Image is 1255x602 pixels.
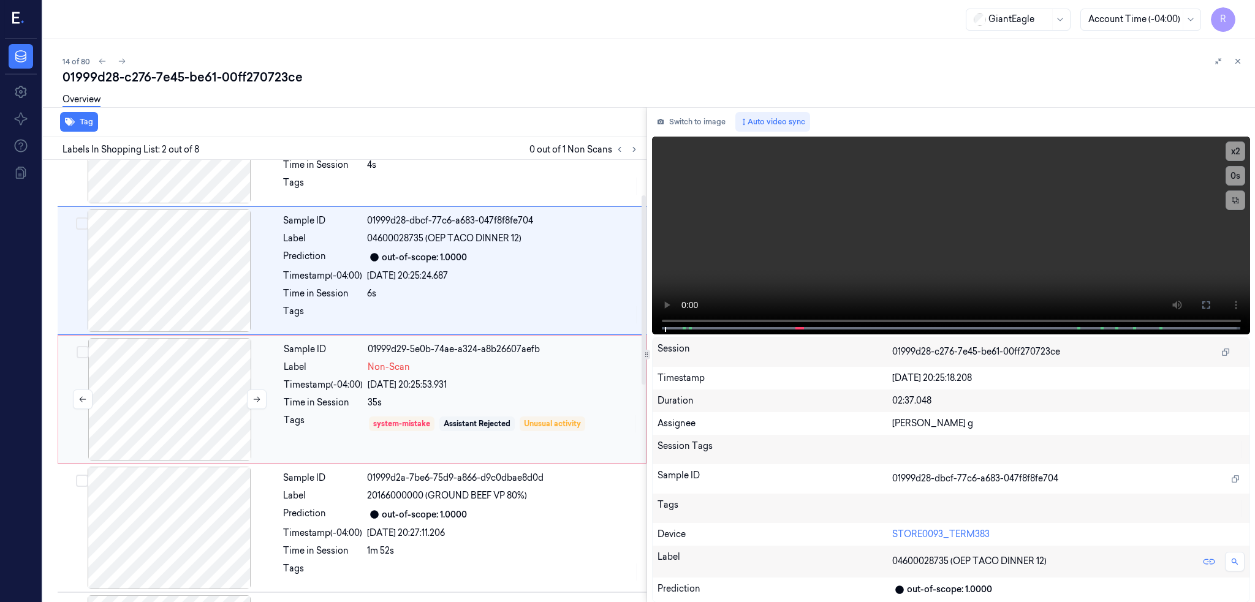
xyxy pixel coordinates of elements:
div: Time in Session [283,287,362,300]
div: Tags [283,305,362,325]
div: Duration [658,394,892,407]
span: 14 of 80 [63,56,90,67]
div: 6s [367,287,639,300]
div: 01999d28-c276-7e45-be61-00ff270723ce [63,69,1245,86]
button: x2 [1226,141,1245,161]
span: Non-Scan [368,361,410,374]
div: [DATE] 20:25:18.208 [892,372,1245,385]
div: 01999d28-dbcf-77c6-a683-047f8f8fe704 [367,214,639,227]
div: Time in Session [284,396,363,409]
div: Sample ID [283,214,362,227]
div: Prediction [658,582,892,597]
span: 01999d28-c276-7e45-be61-00ff270723ce [892,345,1060,358]
span: 04600028735 (OEP TACO DINNER 12) [367,232,521,245]
div: Prediction [283,250,362,265]
div: Assignee [658,417,892,430]
button: Select row [76,475,88,487]
span: Labels In Shopping List: 2 out of 8 [63,143,199,156]
div: 01999d29-5e0b-74ae-a324-a8b26607aefb [368,343,639,356]
div: Label [658,551,892,573]
div: out-of-scope: 1.0000 [382,508,467,521]
button: Select row [76,217,88,230]
div: Tags [283,562,362,582]
button: Select row [77,346,89,358]
button: 0s [1226,166,1245,186]
a: Overview [63,93,100,107]
div: Prediction [283,507,362,522]
div: Timestamp (-04:00) [283,527,362,540]
div: Label [283,489,362,502]
div: [DATE] 20:25:53.931 [368,378,639,391]
div: out-of-scope: 1.0000 [907,583,992,596]
div: Time in Session [283,544,362,557]
div: 1m 52s [367,544,639,557]
div: Tags [284,414,363,434]
div: [PERSON_NAME] g [892,417,1245,430]
div: Session [658,342,892,362]
div: Tags [658,499,892,518]
div: 02:37.048 [892,394,1245,407]
div: Label [284,361,363,374]
div: 35s [368,396,639,409]
div: Tags [283,176,362,196]
div: [DATE] 20:25:24.687 [367,269,639,282]
button: R [1211,7,1235,32]
button: Switch to image [652,112,730,132]
div: Assistant Rejected [444,418,510,429]
div: STORE0093_TERM383 [892,528,1245,541]
div: Time in Session [283,159,362,171]
div: 01999d2a-7be6-75d9-a866-d9c0dbae8d0d [367,472,639,484]
div: Sample ID [283,472,362,484]
span: 0 out of 1 Non Scans [529,142,642,157]
div: out-of-scope: 1.0000 [382,251,467,264]
div: Session Tags [658,440,892,459]
div: Timestamp (-04:00) [284,378,363,391]
span: 20166000000 (GROUND BEEF VP 80%) [367,489,527,502]
span: 04600028735 (OEP TACO DINNER 12) [892,555,1047,568]
div: Timestamp [658,372,892,385]
div: [DATE] 20:27:11.206 [367,527,639,540]
span: 01999d28-dbcf-77c6-a683-047f8f8fe704 [892,472,1058,485]
div: Sample ID [284,343,363,356]
div: Sample ID [658,469,892,489]
div: Label [283,232,362,245]
div: Unusual activity [524,418,581,429]
div: system-mistake [373,418,430,429]
div: Timestamp (-04:00) [283,269,362,282]
div: 4s [367,159,639,171]
div: Device [658,528,892,541]
button: Tag [60,112,98,132]
button: Auto video sync [735,112,810,132]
